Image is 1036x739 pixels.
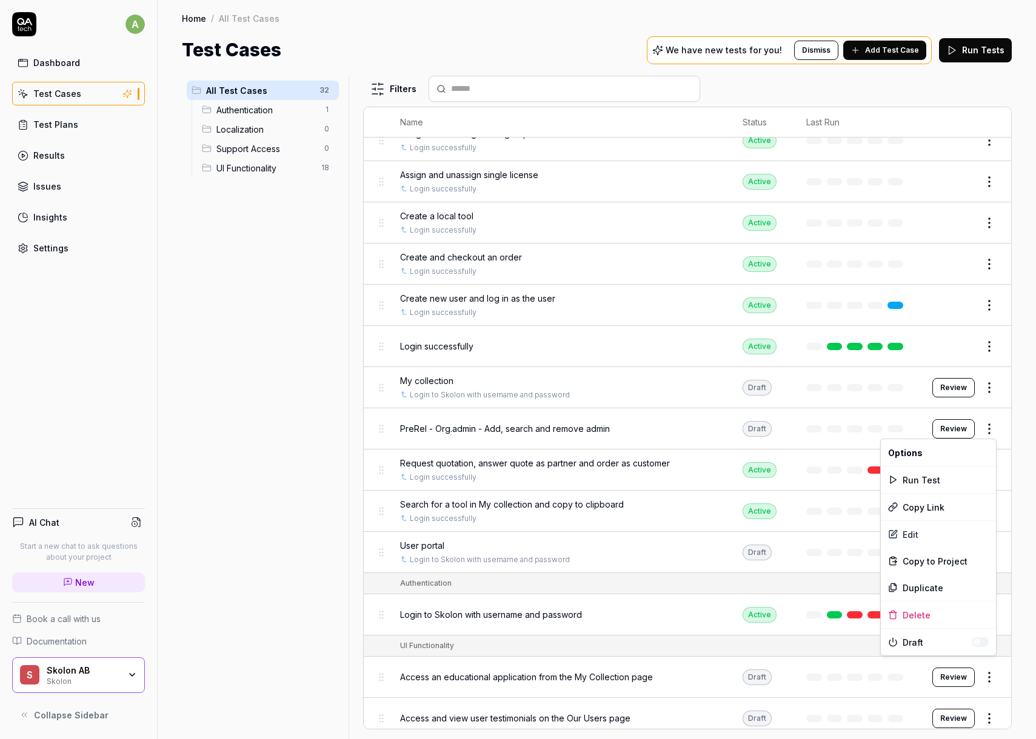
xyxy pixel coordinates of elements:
[888,446,923,459] span: Options
[881,521,996,548] a: Edit
[881,574,996,601] div: Duplicate
[881,494,996,520] div: Copy Link
[881,601,996,628] div: Delete
[881,466,996,493] div: Run Test
[903,555,967,568] span: Copy to Project
[903,636,972,649] span: Draft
